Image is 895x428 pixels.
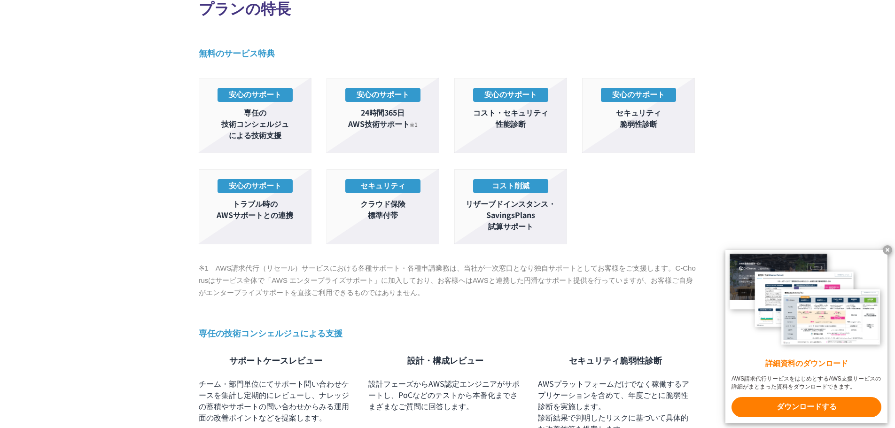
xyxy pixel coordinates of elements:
[345,88,420,102] p: 安心のサポート
[199,354,353,366] p: サポートケースレビュー
[332,107,434,129] p: 24時間365日 AWS技術サポート
[218,179,293,193] p: 安心のサポート
[345,179,420,193] p: セキュリティ
[538,354,693,366] p: セキュリティ脆弱性診断
[473,179,548,193] p: コスト削減
[410,120,418,128] span: ※1
[204,198,306,220] p: トラブル時の AWSサポートとの連携
[199,327,697,339] h3: 専任の技術コンシェルジュによる支援
[368,354,523,366] p: 設計・構成レビュー
[199,47,697,59] h3: 無料のサービス特典
[732,375,881,391] x-t: AWS請求代行サービスをはじめとするAWS支援サービスの詳細がまとまった資料をダウンロードできます。
[199,262,697,299] p: ※1 AWS請求代行（リセール）サービスにおける各種サポート・各種申請業務は、当社が一次窓口となり独自サポートとしてお客様をご支援します。C-Chorusはサービス全体で「AWS エンタープライ...
[601,88,676,102] p: 安心のサポート
[332,198,434,220] p: クラウド保険 標準付帯
[732,358,881,369] x-t: 詳細資料のダウンロード
[459,107,562,129] p: コスト・セキュリティ 性能診断
[459,198,562,232] p: リザーブドインスタンス・ SavingsPlans 試算サポート
[473,88,548,102] p: 安心のサポート
[732,397,881,417] x-t: ダウンロードする
[204,107,306,140] p: 専任の 技術コンシェルジュ による技術支援
[218,88,293,102] p: 安心のサポート
[199,378,353,423] p: チーム・部門単位にてサポート問い合わせケースを集計し定期的にレビューし、ナレッジの蓄積やサポートの問い合わせからみる運用面の改善ポイントなどを提案します。
[368,378,523,412] p: 設計フェーズからAWS認定エンジニアがサポートし、PoCなどのテストから本番化までさまざまなご質問に回答します。
[587,107,690,129] p: セキュリティ 脆弱性診断
[725,250,887,423] a: 詳細資料のダウンロード AWS請求代行サービスをはじめとするAWS支援サービスの詳細がまとまった資料をダウンロードできます。 ダウンロードする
